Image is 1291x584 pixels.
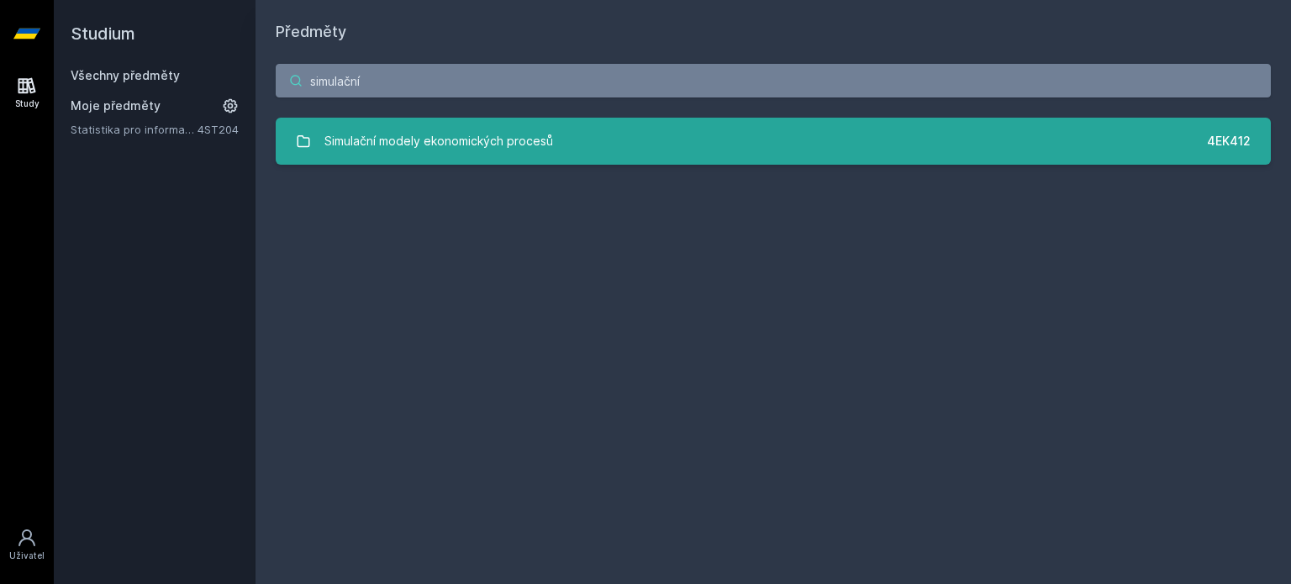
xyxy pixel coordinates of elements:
[276,20,1271,44] h1: Předměty
[3,67,50,118] a: Study
[3,519,50,571] a: Uživatel
[71,68,180,82] a: Všechny předměty
[9,550,45,562] div: Uživatel
[15,97,40,110] div: Study
[71,97,161,114] span: Moje předměty
[198,123,239,136] a: 4ST204
[1207,133,1251,150] div: 4EK412
[276,64,1271,97] input: Název nebo ident předmětu…
[276,118,1271,165] a: Simulační modely ekonomických procesů 4EK412
[71,121,198,138] a: Statistika pro informatiky
[324,124,553,158] div: Simulační modely ekonomických procesů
